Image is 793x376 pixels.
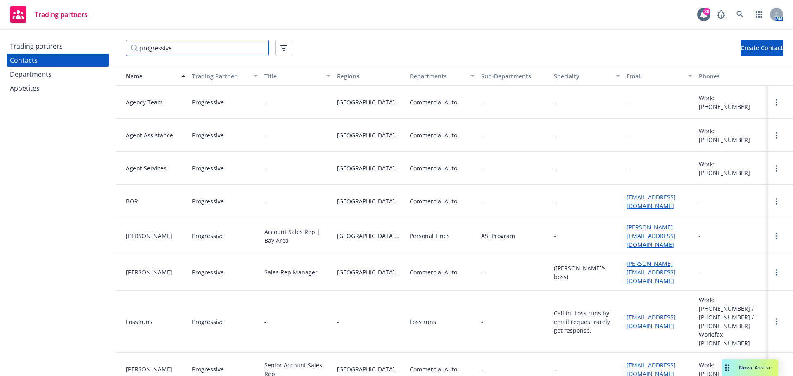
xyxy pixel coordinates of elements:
[10,54,38,67] div: Contacts
[699,268,701,277] div: -
[10,68,52,81] div: Departments
[410,232,450,240] div: Personal Lines
[699,330,765,348] div: Work: fax [PHONE_NUMBER]
[189,66,261,86] button: Trading Partner
[334,66,406,86] button: Regions
[126,268,185,277] div: [PERSON_NAME]
[713,6,729,23] a: Report a Bug
[192,164,224,173] div: Progressive
[192,232,224,240] div: Progressive
[337,317,403,326] span: -
[741,44,783,52] span: Create Contact
[627,131,629,140] div: -
[481,164,483,173] span: -
[10,82,40,95] div: Appetites
[481,197,483,206] span: -
[623,66,696,86] button: Email
[126,365,185,374] div: [PERSON_NAME]
[551,66,623,86] button: Specialty
[337,365,403,374] span: [GEOGRAPHIC_DATA][US_STATE]
[264,317,266,326] div: -
[696,66,768,86] button: Phones
[699,160,765,177] div: Work: [PHONE_NUMBER]
[554,309,620,335] div: Call in. Loss runs by email request rarely get response.
[116,66,189,86] button: Name
[337,197,403,206] span: [GEOGRAPHIC_DATA][US_STATE]
[119,72,176,80] div: Name
[410,268,457,277] div: Commercial Auto
[126,232,185,240] div: [PERSON_NAME]
[35,11,88,18] span: Trading partners
[481,365,483,374] span: -
[126,98,185,106] div: Agency Team
[478,66,551,86] button: Sub-Departments
[772,196,781,206] a: more
[554,365,556,374] div: -
[627,193,676,210] a: [EMAIL_ADDRESS][DOMAIN_NAME]
[192,72,249,80] div: Trading Partner
[772,97,781,107] a: more
[751,6,767,23] a: Switch app
[772,267,781,277] a: more
[410,98,457,106] div: Commercial Auto
[627,313,676,330] a: [EMAIL_ADDRESS][DOMAIN_NAME]
[192,365,224,374] div: Progressive
[7,54,109,67] a: Contacts
[699,232,701,240] div: -
[337,98,403,106] span: [GEOGRAPHIC_DATA][US_STATE]
[264,98,266,106] div: -
[554,232,556,240] div: -
[126,131,185,140] div: Agent Assistance
[410,197,457,206] div: Commercial Auto
[264,164,266,173] div: -
[627,164,629,173] div: -
[481,131,483,140] span: -
[703,8,710,15] div: 80
[481,72,547,80] div: Sub-Departments
[7,68,109,81] a: Departments
[741,40,783,56] button: Create Contact
[481,232,547,240] span: ASI Program
[699,72,765,80] div: Phones
[772,163,781,173] a: more
[7,3,91,26] a: Trading partners
[10,40,63,53] div: Trading partners
[264,268,318,277] div: Sales Rep Manager
[722,359,778,376] button: Nova Assist
[126,197,185,206] div: BOR
[7,82,109,95] a: Appetites
[406,66,478,86] button: Departments
[337,131,403,140] span: [GEOGRAPHIC_DATA][US_STATE]
[261,66,334,86] button: Title
[410,164,457,173] div: Commercial Auto
[699,197,701,206] div: -
[410,317,436,326] div: Loss runs
[554,98,556,106] div: -
[337,72,403,80] div: Regions
[264,72,321,80] div: Title
[481,98,483,106] span: -
[192,268,224,277] div: Progressive
[264,227,330,245] div: Account Sales Rep | Bay Area
[627,72,684,80] div: Email
[126,164,185,173] div: Agent Services
[337,164,403,173] span: [GEOGRAPHIC_DATA][US_STATE]
[481,268,483,277] span: -
[554,197,556,206] div: -
[410,365,457,374] div: Commercial Auto
[554,72,611,80] div: Specialty
[772,130,781,140] a: more
[554,164,556,173] div: -
[410,72,465,80] div: Departments
[7,40,109,53] a: Trading partners
[554,131,556,140] div: -
[699,296,765,330] div: Work: [PHONE_NUMBER] / [PHONE_NUMBER] / [PHONE_NUMBER]
[739,364,772,371] span: Nova Assist
[772,317,781,326] a: more
[554,264,620,281] div: ([PERSON_NAME]'s boss)
[126,40,269,56] input: Filter by keyword...
[699,94,765,111] div: Work: [PHONE_NUMBER]
[126,317,185,326] div: Loss runs
[481,317,483,326] span: -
